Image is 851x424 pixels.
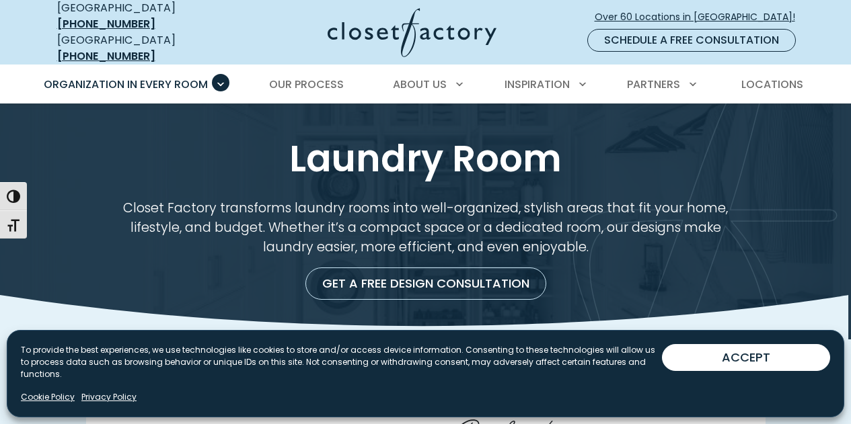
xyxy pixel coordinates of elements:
span: Locations [741,77,803,92]
span: Organization in Every Room [44,77,208,92]
a: Over 60 Locations in [GEOGRAPHIC_DATA]! [594,5,807,29]
nav: Primary Menu [34,66,817,103]
a: [PHONE_NUMBER] [57,16,155,32]
div: [GEOGRAPHIC_DATA] [57,32,222,65]
span: About Us [393,77,447,92]
a: Schedule a Free Consultation [587,29,796,52]
a: [PHONE_NUMBER] [57,48,155,64]
h1: Laundry Room [54,136,797,181]
a: Get a Free Design Consultation [305,267,546,300]
span: Our Process [269,77,344,92]
a: Privacy Policy [81,391,137,403]
p: Closet Factory transforms laundry rooms into well-organized, stylish areas that fit your home, li... [118,198,734,257]
span: Inspiration [505,77,570,92]
button: ACCEPT [662,344,830,371]
p: To provide the best experiences, we use technologies like cookies to store and/or access device i... [21,344,662,380]
img: Closet Factory Logo [328,8,496,57]
span: Partners [627,77,680,92]
span: Over 60 Locations in [GEOGRAPHIC_DATA]! [595,10,806,24]
a: Cookie Policy [21,391,75,403]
